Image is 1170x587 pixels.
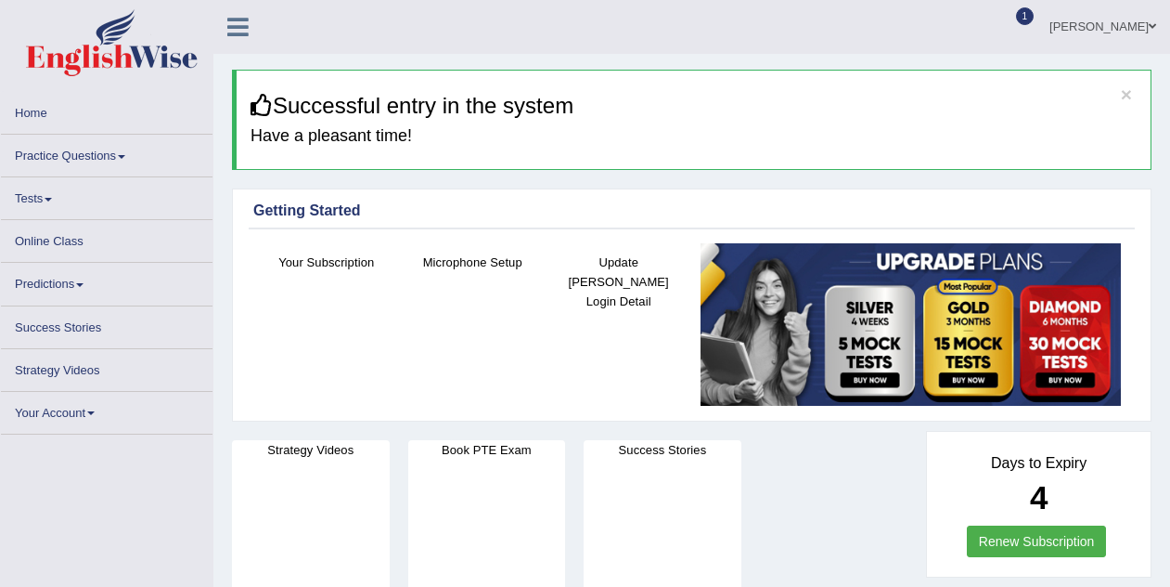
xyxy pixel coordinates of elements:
[1030,479,1048,515] b: 4
[251,94,1137,118] h3: Successful entry in the system
[408,440,566,460] h4: Book PTE Exam
[967,526,1107,557] a: Renew Subscription
[701,243,1121,406] img: small5.jpg
[263,253,390,272] h4: Your Subscription
[1,307,212,343] a: Success Stories
[1016,7,1035,25] span: 1
[1,392,212,428] a: Your Account
[408,253,535,272] h4: Microphone Setup
[251,127,1137,146] h4: Have a pleasant time!
[1,349,212,385] a: Strategy Videos
[584,440,741,460] h4: Success Stories
[1121,85,1132,104] button: ×
[1,177,212,214] a: Tests
[1,263,212,299] a: Predictions
[555,253,682,311] h4: Update [PERSON_NAME] Login Detail
[232,440,390,460] h4: Strategy Videos
[1,220,212,256] a: Online Class
[1,135,212,171] a: Practice Questions
[253,200,1130,222] div: Getting Started
[947,455,1130,472] h4: Days to Expiry
[1,92,212,128] a: Home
